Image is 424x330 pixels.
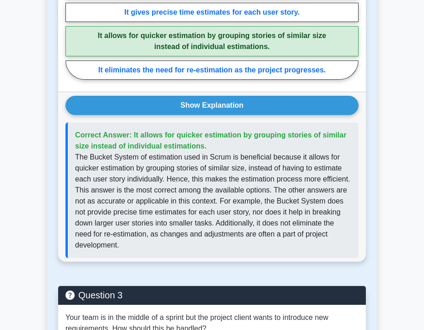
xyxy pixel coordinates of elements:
button: Show Explanation [65,96,359,115]
span: Correct Answer: It allows for quicker estimation by grouping stories of similar size instead of i... [75,131,346,150]
label: It allows for quicker estimation by grouping stories of similar size instead of individual estima... [65,26,359,56]
h5: Question 3 [65,290,359,301]
p: The Bucket System of estimation used in Scrum is beneficial because it allows for quicker estimat... [75,152,351,251]
label: It eliminates the need for re-estimation as the project progresses. [65,60,359,80]
label: It gives precise time estimates for each user story. [65,3,359,22]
